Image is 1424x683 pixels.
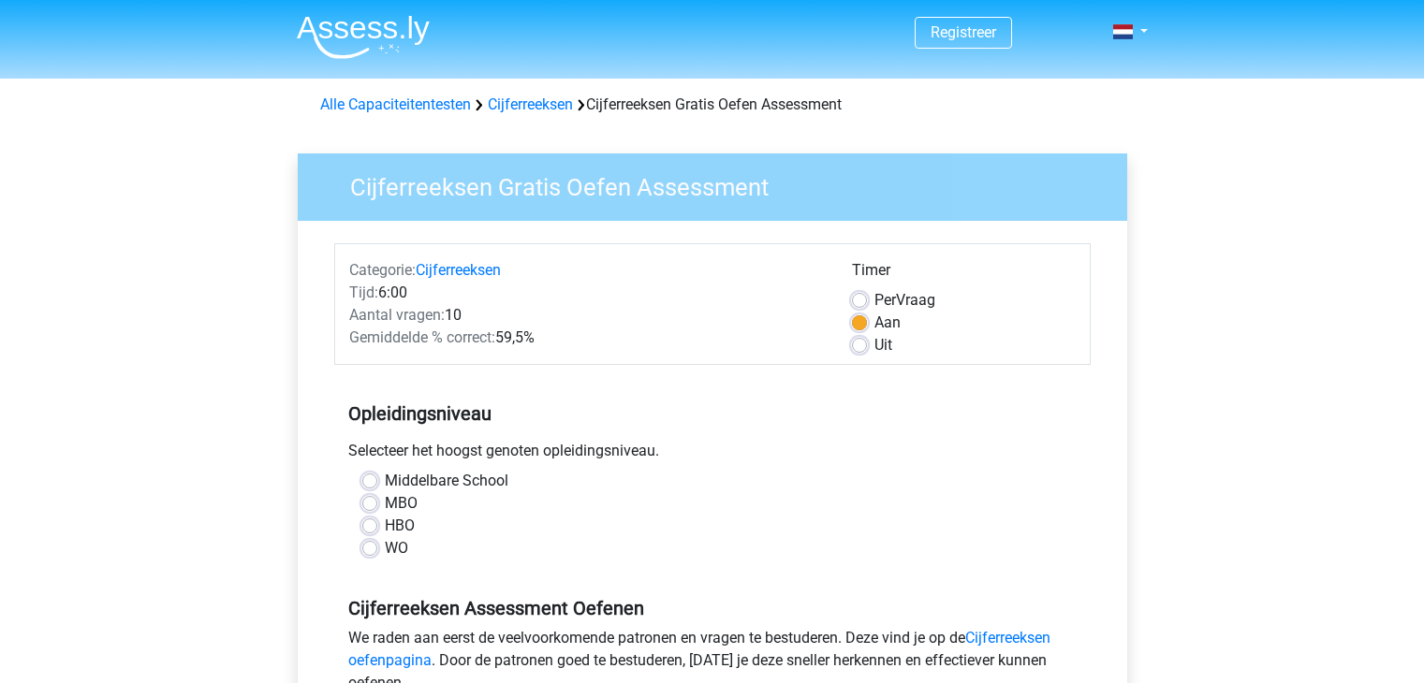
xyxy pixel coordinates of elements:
a: Cijferreeksen [416,261,501,279]
h3: Cijferreeksen Gratis Oefen Assessment [328,166,1113,202]
span: Aantal vragen: [349,306,445,324]
label: Vraag [874,289,935,312]
label: Middelbare School [385,470,508,492]
a: Alle Capaciteitentesten [320,95,471,113]
div: 10 [335,304,838,327]
div: Selecteer het hoogst genoten opleidingsniveau. [334,440,1091,470]
div: Cijferreeksen Gratis Oefen Assessment [313,94,1112,116]
div: 6:00 [335,282,838,304]
a: Cijferreeksen [488,95,573,113]
span: Gemiddelde % correct: [349,328,495,346]
img: Assessly [297,15,430,59]
label: Aan [874,312,901,334]
label: HBO [385,515,415,537]
label: MBO [385,492,418,515]
span: Per [874,291,896,309]
a: Registreer [931,23,996,41]
label: WO [385,537,408,559]
span: Tijd: [349,283,378,301]
div: Timer [852,259,1076,289]
span: Categorie: [349,261,416,279]
h5: Cijferreeksen Assessment Oefenen [348,597,1077,619]
h5: Opleidingsniveau [348,395,1077,432]
label: Uit [874,334,892,356]
div: 59,5% [335,327,838,349]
